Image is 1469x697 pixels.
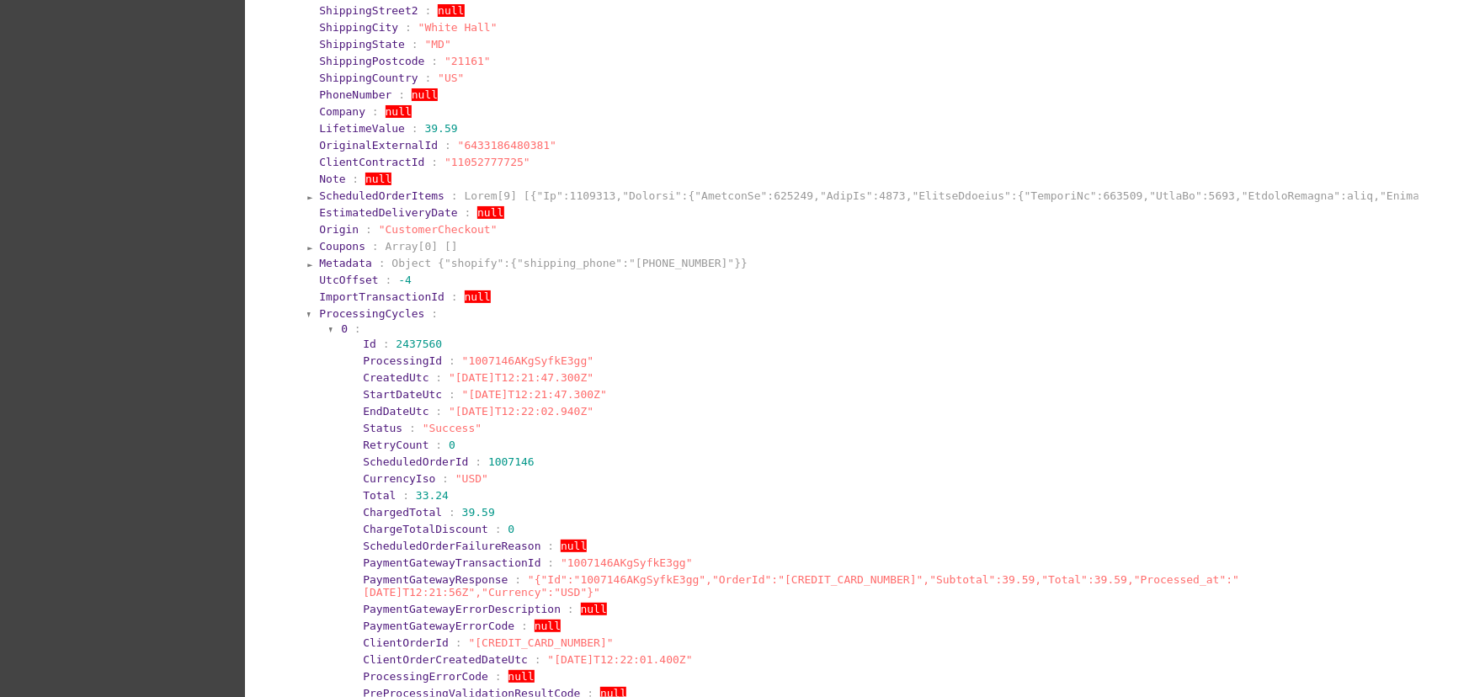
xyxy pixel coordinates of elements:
span: : [567,603,574,615]
span: null [561,540,587,552]
span: 0 [508,523,515,535]
span: : [521,620,528,632]
span: ImportTransactionId [319,290,444,303]
span: 39.59 [425,122,458,135]
span: PhoneNumber [319,88,391,101]
span: ScheduledOrderFailureReason [363,540,540,552]
span: UtcOffset [319,274,378,286]
span: 0 [341,322,348,335]
span: RetryCount [363,439,428,451]
span: 2437560 [396,338,442,350]
span: : [475,455,482,468]
span: : [412,38,418,51]
span: : [402,489,409,502]
span: : [354,322,361,335]
span: null [465,290,491,303]
span: PaymentGatewayResponse [363,573,508,586]
span: ShippingPostcode [319,55,424,67]
span: -4 [398,274,412,286]
span: : [412,122,418,135]
span: : [435,405,442,418]
span: : [465,206,471,219]
span: ProcessingCycles [319,307,424,320]
span: : [435,439,442,451]
span: ShippingStreet2 [319,4,418,17]
span: 1007146 [488,455,535,468]
span: "[DATE]T12:21:47.300Z" [449,371,593,384]
span: ScheduledOrderId [363,455,468,468]
span: ChargeTotalDiscount [363,523,488,535]
span: 39.59 [462,506,495,519]
span: null [477,206,503,219]
span: : [547,540,554,552]
span: : [409,422,416,434]
span: "[DATE]T12:22:02.940Z" [449,405,593,418]
span: : [514,573,521,586]
span: Company [319,105,365,118]
span: : [431,156,438,168]
span: "6433186480381" [458,139,556,152]
span: "CustomerCheckout" [379,223,498,236]
span: : [352,173,359,185]
span: StartDateUtc [363,388,442,401]
span: "1007146AKgSyfkE3gg" [462,354,594,367]
span: : [455,636,462,649]
span: ShippingState [319,38,405,51]
span: EstimatedDeliveryDate [319,206,457,219]
span: : [386,274,392,286]
span: : [451,290,458,303]
span: null [438,4,464,17]
span: : [365,223,372,236]
span: Coupons [319,240,365,253]
span: 0 [449,439,455,451]
span: : [442,472,449,485]
span: 33.24 [416,489,449,502]
span: "[CREDIT_CARD_NUMBER]" [469,636,614,649]
span: "White Hall" [418,21,498,34]
span: : [547,556,554,569]
span: "11052777725" [444,156,530,168]
span: ChargedTotal [363,506,442,519]
span: : [398,88,405,101]
span: Metadata [319,257,372,269]
span: ShippingCity [319,21,398,34]
span: : [405,21,412,34]
span: CreatedUtc [363,371,428,384]
span: "[DATE]T12:21:47.300Z" [462,388,607,401]
span: : [449,506,455,519]
span: ClientContractId [319,156,424,168]
span: Id [363,338,376,350]
span: OriginalExternalId [319,139,438,152]
span: Total [363,489,396,502]
span: : [449,354,455,367]
span: "{"Id":"1007146AKgSyfkE3gg","OrderId":"[CREDIT_CARD_NUMBER]","Subtotal":39.59,"Total":39.59,"Proc... [363,573,1239,599]
span: "21161" [444,55,491,67]
span: ProcessingId [363,354,442,367]
span: ProcessingErrorCode [363,670,488,683]
span: : [444,139,451,152]
span: "[DATE]T12:22:01.400Z" [547,653,692,666]
span: : [425,4,432,17]
span: "1007146AKgSyfkE3gg" [561,556,693,569]
span: null [365,173,391,185]
span: "US" [438,72,464,84]
span: "MD" [425,38,451,51]
span: : [535,653,541,666]
span: Object {"shopify":{"shipping_phone":"[PHONE_NUMBER]"}} [391,257,748,269]
span: null [581,603,607,615]
span: ClientOrderCreatedDateUtc [363,653,528,666]
span: : [431,55,438,67]
span: null [508,670,535,683]
span: PaymentGatewayErrorCode [363,620,514,632]
span: null [386,105,412,118]
span: : [372,105,379,118]
span: : [495,670,502,683]
span: EndDateUtc [363,405,428,418]
span: Note [319,173,345,185]
span: Status [363,422,402,434]
span: LifetimeValue [319,122,405,135]
span: : [379,257,386,269]
span: ScheduledOrderItems [319,189,444,202]
span: ShippingCountry [319,72,418,84]
span: : [435,371,442,384]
